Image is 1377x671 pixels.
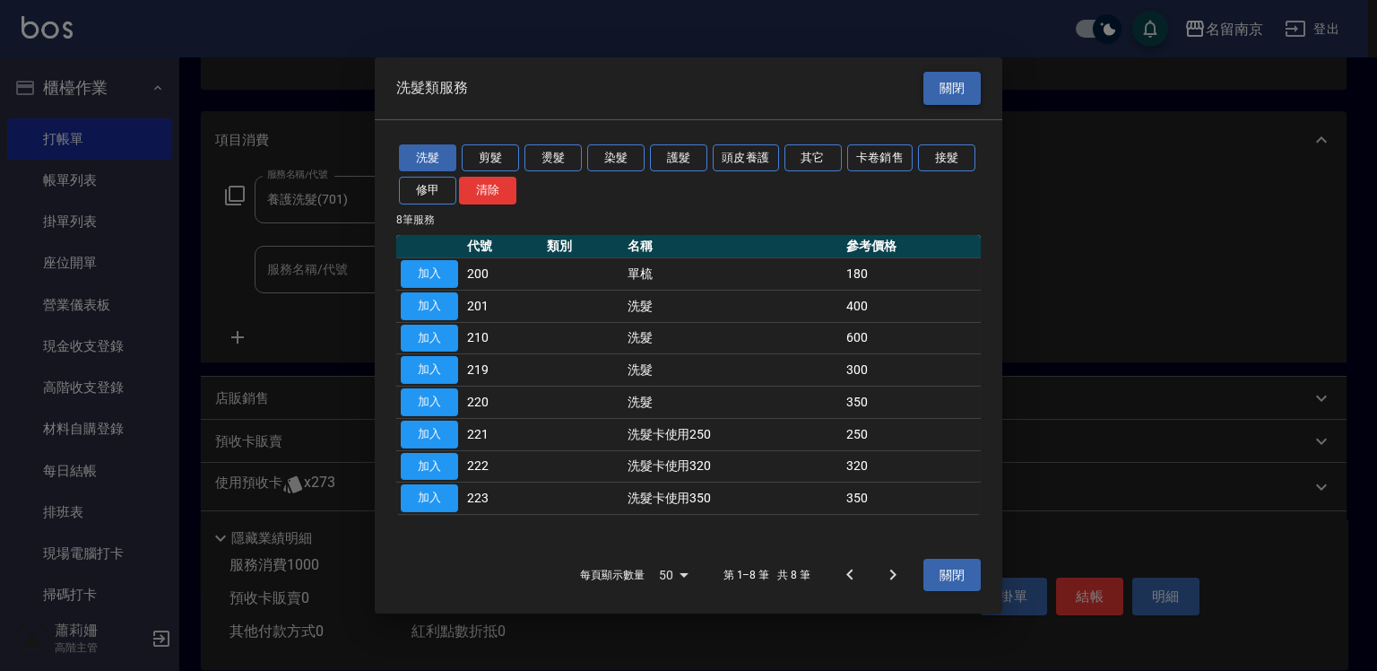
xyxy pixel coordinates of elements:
[842,450,981,483] td: 320
[459,177,516,205] button: 清除
[713,144,779,171] button: 頭皮養護
[463,322,542,354] td: 210
[401,484,458,512] button: 加入
[623,322,842,354] td: 洗髮
[399,144,456,171] button: 洗髮
[399,177,456,205] button: 修甲
[463,354,542,387] td: 219
[842,386,981,418] td: 350
[542,235,622,258] th: 類別
[623,386,842,418] td: 洗髮
[623,483,842,515] td: 洗髮卡使用350
[463,450,542,483] td: 222
[847,144,914,171] button: 卡卷銷售
[401,452,458,480] button: 加入
[923,559,981,592] button: 關閉
[401,421,458,449] button: 加入
[463,483,542,515] td: 223
[842,418,981,450] td: 250
[396,79,468,97] span: 洗髮類服務
[923,72,981,105] button: 關閉
[623,290,842,322] td: 洗髮
[918,144,975,171] button: 接髮
[652,551,695,599] div: 50
[401,292,458,320] button: 加入
[842,483,981,515] td: 350
[842,257,981,290] td: 180
[623,418,842,450] td: 洗髮卡使用250
[623,235,842,258] th: 名稱
[580,567,645,583] p: 每頁顯示數量
[623,450,842,483] td: 洗髮卡使用320
[723,567,810,583] p: 第 1–8 筆 共 8 筆
[401,324,458,352] button: 加入
[524,144,582,171] button: 燙髮
[623,257,842,290] td: 單梳
[842,235,981,258] th: 參考價格
[650,144,707,171] button: 護髮
[587,144,645,171] button: 染髮
[623,354,842,387] td: 洗髮
[401,356,458,384] button: 加入
[784,144,842,171] button: 其它
[396,212,981,228] p: 8 筆服務
[463,257,542,290] td: 200
[842,354,981,387] td: 300
[462,144,519,171] button: 剪髮
[842,290,981,322] td: 400
[463,418,542,450] td: 221
[401,260,458,288] button: 加入
[842,322,981,354] td: 600
[463,235,542,258] th: 代號
[401,388,458,416] button: 加入
[463,290,542,322] td: 201
[463,386,542,418] td: 220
